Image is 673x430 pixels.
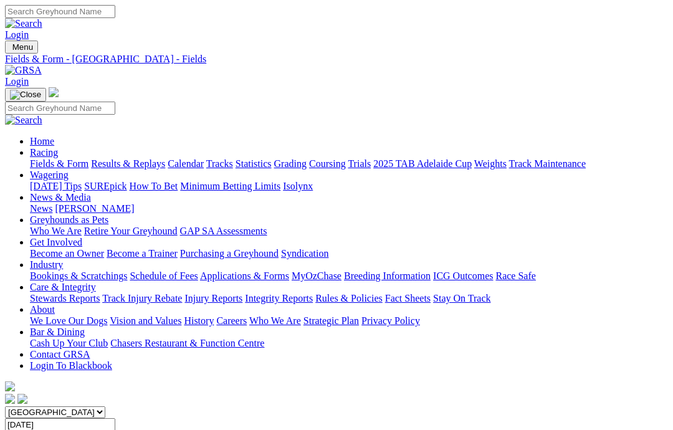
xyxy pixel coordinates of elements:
[180,181,280,191] a: Minimum Betting Limits
[216,315,247,326] a: Careers
[283,181,313,191] a: Isolynx
[30,158,668,170] div: Racing
[5,54,668,65] a: Fields & Form - [GEOGRAPHIC_DATA] - Fields
[509,158,586,169] a: Track Maintenance
[30,214,108,225] a: Greyhounds as Pets
[30,304,55,315] a: About
[433,293,490,303] a: Stay On Track
[30,192,91,203] a: News & Media
[30,293,668,304] div: Care & Integrity
[130,270,198,281] a: Schedule of Fees
[17,394,27,404] img: twitter.svg
[30,226,668,237] div: Greyhounds as Pets
[180,248,279,259] a: Purchasing a Greyhound
[5,76,29,87] a: Login
[102,293,182,303] a: Track Injury Rebate
[5,41,38,54] button: Toggle navigation
[30,338,668,349] div: Bar & Dining
[236,158,272,169] a: Statistics
[361,315,420,326] a: Privacy Policy
[107,248,178,259] a: Become a Trainer
[5,102,115,115] input: Search
[206,158,233,169] a: Tracks
[184,293,242,303] a: Injury Reports
[249,315,301,326] a: Who We Are
[30,237,82,247] a: Get Involved
[495,270,535,281] a: Race Safe
[5,65,42,76] img: GRSA
[344,270,431,281] a: Breeding Information
[30,270,127,281] a: Bookings & Scratchings
[84,181,126,191] a: SUREpick
[30,147,58,158] a: Racing
[30,226,82,236] a: Who We Are
[12,42,33,52] span: Menu
[30,158,88,169] a: Fields & Form
[292,270,341,281] a: MyOzChase
[5,115,42,126] img: Search
[30,203,52,214] a: News
[55,203,134,214] a: [PERSON_NAME]
[30,248,104,259] a: Become an Owner
[30,315,107,326] a: We Love Our Dogs
[433,270,493,281] a: ICG Outcomes
[303,315,359,326] a: Strategic Plan
[168,158,204,169] a: Calendar
[110,338,264,348] a: Chasers Restaurant & Function Centre
[5,394,15,404] img: facebook.svg
[49,87,59,97] img: logo-grsa-white.png
[30,170,69,180] a: Wagering
[30,181,82,191] a: [DATE] Tips
[373,158,472,169] a: 2025 TAB Adelaide Cup
[184,315,214,326] a: History
[30,259,63,270] a: Industry
[309,158,346,169] a: Coursing
[30,315,668,327] div: About
[180,226,267,236] a: GAP SA Assessments
[5,88,46,102] button: Toggle navigation
[348,158,371,169] a: Trials
[130,181,178,191] a: How To Bet
[245,293,313,303] a: Integrity Reports
[30,282,96,292] a: Care & Integrity
[30,248,668,259] div: Get Involved
[30,360,112,371] a: Login To Blackbook
[5,29,29,40] a: Login
[281,248,328,259] a: Syndication
[30,270,668,282] div: Industry
[200,270,289,281] a: Applications & Forms
[91,158,165,169] a: Results & Replays
[30,203,668,214] div: News & Media
[385,293,431,303] a: Fact Sheets
[5,381,15,391] img: logo-grsa-white.png
[30,327,85,337] a: Bar & Dining
[30,349,90,360] a: Contact GRSA
[315,293,383,303] a: Rules & Policies
[30,293,100,303] a: Stewards Reports
[474,158,507,169] a: Weights
[5,5,115,18] input: Search
[5,18,42,29] img: Search
[274,158,307,169] a: Grading
[30,338,108,348] a: Cash Up Your Club
[30,136,54,146] a: Home
[84,226,178,236] a: Retire Your Greyhound
[10,90,41,100] img: Close
[110,315,181,326] a: Vision and Values
[30,181,668,192] div: Wagering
